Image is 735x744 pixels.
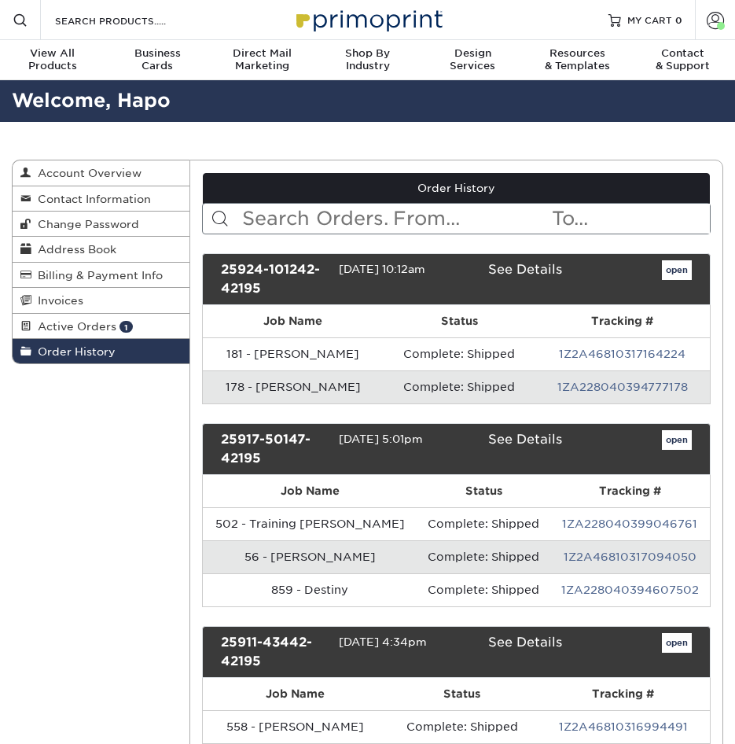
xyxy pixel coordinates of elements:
a: Billing & Payment Info [13,263,189,288]
span: [DATE] 4:34pm [339,635,427,648]
span: Resources [525,47,630,60]
div: Cards [105,47,211,72]
a: Change Password [13,212,189,237]
a: open [662,260,692,281]
th: Status [383,305,535,337]
a: Direct MailMarketing [210,40,315,82]
a: Contact Information [13,186,189,212]
a: Active Orders 1 [13,314,189,339]
span: MY CART [627,13,672,27]
div: 25917-50147-42195 [209,430,339,468]
td: Complete: Shipped [387,710,537,743]
a: open [662,633,692,654]
td: Complete: Shipped [383,337,535,370]
a: 1Z2A46810317094050 [564,551,696,563]
span: Change Password [31,218,139,230]
div: Industry [315,47,421,72]
a: Invoices [13,288,189,313]
span: Contact Information [31,193,151,205]
a: BusinessCards [105,40,211,82]
a: DesignServices [420,40,525,82]
a: Resources& Templates [525,40,630,82]
span: Shop By [315,47,421,60]
img: Primoprint [289,2,447,36]
input: Search Orders... [241,204,391,234]
th: Job Name [203,475,417,507]
div: 25911-43442-42195 [209,633,339,671]
td: 502 - Training [PERSON_NAME] [203,507,417,540]
a: Shop ByIndustry [315,40,421,82]
div: 25924-101242-42195 [209,260,339,298]
a: 1Z2A46810317164224 [559,348,685,360]
div: & Support [630,47,735,72]
div: Marketing [210,47,315,72]
a: Contact& Support [630,40,735,82]
a: 1Z2A46810316994491 [559,720,688,733]
div: & Templates [525,47,630,72]
th: Job Name [203,305,383,337]
a: 1ZA228040394607502 [561,584,699,596]
span: Business [105,47,211,60]
span: 1 [119,321,133,333]
a: See Details [488,262,562,277]
th: Status [417,475,550,507]
input: From... [391,204,551,234]
span: 0 [675,14,682,25]
th: Status [387,678,537,710]
th: Tracking # [537,678,710,710]
span: Active Orders [31,320,116,333]
a: See Details [488,432,562,447]
span: Invoices [31,294,83,307]
span: Address Book [31,243,116,256]
a: Account Overview [13,160,189,186]
span: [DATE] 10:12am [339,263,425,275]
td: Complete: Shipped [417,507,550,540]
th: Tracking # [550,475,710,507]
div: Services [420,47,525,72]
td: 859 - Destiny [203,573,417,606]
td: Complete: Shipped [417,540,550,573]
a: 1ZA228040399046761 [562,517,697,530]
a: open [662,430,692,451]
span: Account Overview [31,167,141,179]
span: Contact [630,47,735,60]
td: Complete: Shipped [383,370,535,403]
th: Job Name [203,678,387,710]
td: 558 - [PERSON_NAME] [203,710,387,743]
span: Order History [31,345,116,358]
td: 178 - [PERSON_NAME] [203,370,383,403]
td: 181 - [PERSON_NAME] [203,337,383,370]
td: Complete: Shipped [417,573,550,606]
input: To... [550,204,710,234]
span: Billing & Payment Info [31,269,163,282]
span: [DATE] 5:01pm [339,433,423,445]
a: Order History [13,339,189,363]
a: Address Book [13,237,189,262]
a: Order History [203,173,710,203]
a: 1ZA228040394777178 [557,381,688,393]
span: Design [420,47,525,60]
th: Tracking # [535,305,710,337]
a: See Details [488,635,562,650]
span: Direct Mail [210,47,315,60]
td: 56 - [PERSON_NAME] [203,540,417,573]
input: SEARCH PRODUCTS..... [53,11,207,30]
